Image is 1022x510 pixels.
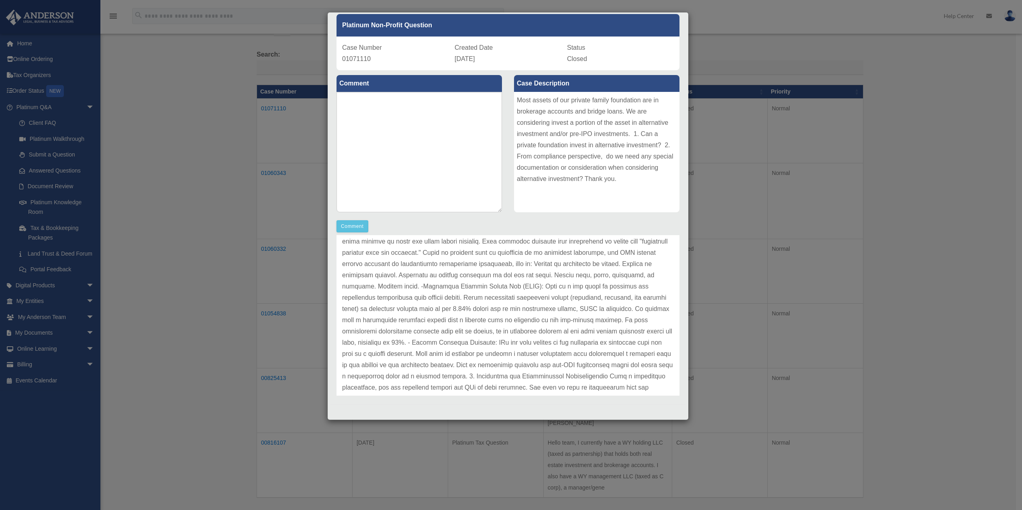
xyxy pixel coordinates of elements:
div: Platinum Non-Profit Question [337,14,679,37]
span: Status [567,44,585,51]
label: Case Description [514,75,679,92]
span: Created Date [455,44,493,51]
span: Closed [567,55,587,62]
span: Case Number [342,44,382,51]
span: 01071110 [342,55,371,62]
button: Comment [337,220,368,232]
div: Most assets of our private family foundation are in brokerage accounts and bridge loans. We are c... [514,92,679,212]
label: Comment [337,75,502,92]
span: [DATE] [455,55,475,62]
